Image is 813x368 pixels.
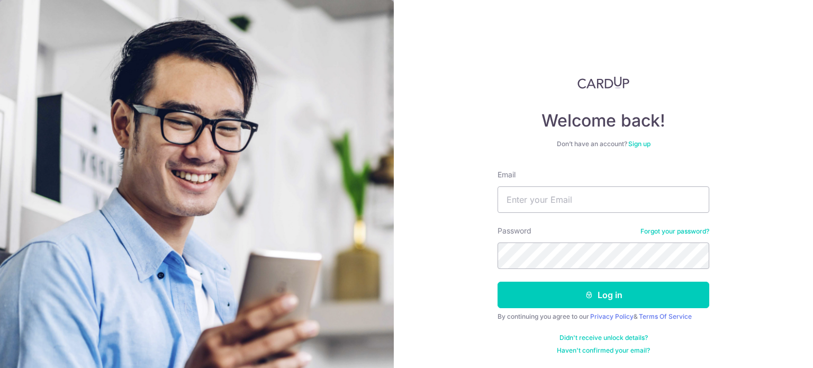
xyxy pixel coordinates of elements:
img: CardUp Logo [577,76,629,89]
div: By continuing you agree to our & [498,312,709,321]
div: Don’t have an account? [498,140,709,148]
label: Email [498,169,516,180]
a: Forgot your password? [640,227,709,236]
a: Haven't confirmed your email? [557,346,650,355]
a: Didn't receive unlock details? [559,334,648,342]
a: Sign up [628,140,651,148]
label: Password [498,226,531,236]
h4: Welcome back! [498,110,709,131]
a: Privacy Policy [590,312,634,320]
input: Enter your Email [498,186,709,213]
button: Log in [498,282,709,308]
a: Terms Of Service [639,312,692,320]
